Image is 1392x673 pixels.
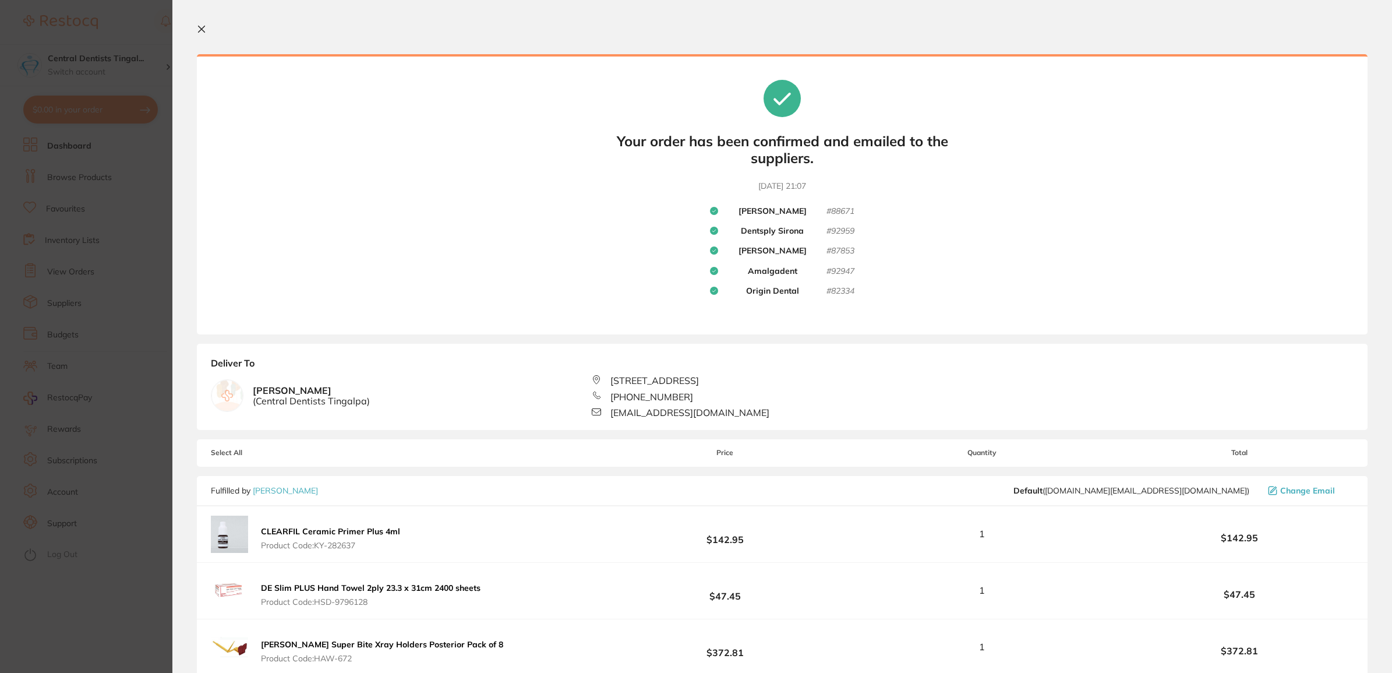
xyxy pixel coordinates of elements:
button: CLEARFIL Ceramic Primer Plus 4ml Product Code:KY-282637 [257,526,404,551]
b: [PERSON_NAME] [253,385,370,407]
img: MXBreGNraw [211,516,248,553]
b: Deliver To [211,358,1354,375]
b: Amalgadent [748,266,797,277]
b: CLEARFIL Ceramic Primer Plus 4ml [261,526,400,537]
span: [PHONE_NUMBER] [610,392,693,402]
p: Fulfilled by [211,486,318,495]
b: DE Slim PLUS Hand Towel 2ply 23.3 x 31cm 2400 sheets [261,583,481,593]
b: [PERSON_NAME] [739,206,807,217]
small: # 92959 [826,226,854,237]
b: [PERSON_NAME] [739,246,807,256]
small: # 92947 [826,266,854,277]
a: [PERSON_NAME] [253,485,318,496]
b: $142.95 [1125,533,1354,543]
button: DE Slim PLUS Hand Towel 2ply 23.3 x 31cm 2400 sheets Product Code:HSD-9796128 [257,583,484,607]
button: [PERSON_NAME] Super Bite Xray Holders Posterior Pack of 8 Product Code:HAW-672 [257,639,507,664]
span: [EMAIL_ADDRESS][DOMAIN_NAME] [610,407,769,418]
span: Product Code: KY-282637 [261,541,400,550]
small: # 87853 [826,246,854,256]
span: 1 [979,528,985,539]
b: Dentsply Sirona [741,226,804,237]
b: [PERSON_NAME] Super Bite Xray Holders Posterior Pack of 8 [261,639,503,650]
small: # 88671 [826,206,854,217]
span: 1 [979,585,985,596]
b: $47.45 [611,580,839,601]
span: ( Central Dentists Tingalpa ) [253,396,370,406]
time: [DATE] 21:07 [758,181,806,192]
span: Price [611,449,839,457]
small: # 82334 [826,286,854,297]
span: [STREET_ADDRESS] [610,375,699,386]
b: $47.45 [1125,589,1354,600]
b: Default [1013,485,1043,496]
span: Select All [211,449,327,457]
img: d3JicTdqOQ [211,629,248,666]
span: Product Code: HAW-672 [261,654,503,663]
b: Your order has been confirmed and emailed to the suppliers. [607,133,957,167]
span: 1 [979,642,985,652]
b: Origin Dental [746,286,799,297]
span: customer.care@henryschein.com.au [1013,486,1249,495]
button: Change Email [1264,485,1354,496]
b: $372.81 [1125,646,1354,656]
b: $142.95 [611,523,839,545]
img: empty.jpg [211,380,243,411]
span: Change Email [1280,486,1335,495]
span: Total [1125,449,1354,457]
span: Product Code: HSD-9796128 [261,597,481,607]
b: $372.81 [611,636,839,658]
img: dzc5c3ZvZw [211,572,248,609]
span: Quantity [839,449,1125,457]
